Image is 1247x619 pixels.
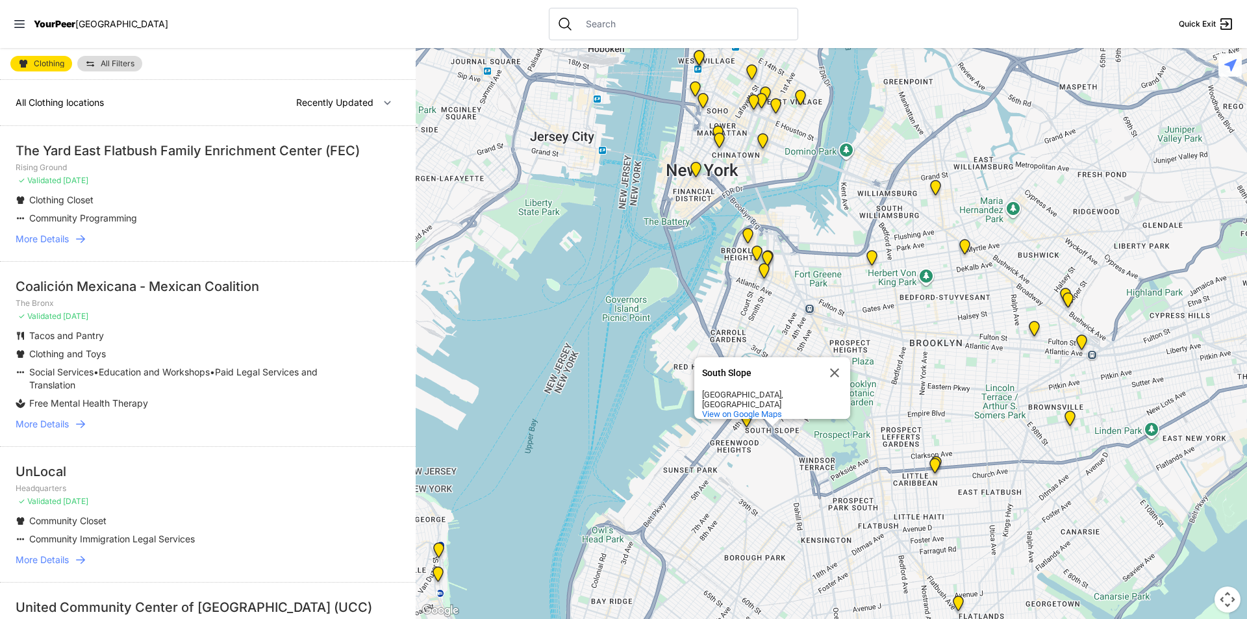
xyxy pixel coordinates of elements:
[29,330,104,341] span: Tacos and Pantry
[16,162,400,173] p: Rising Ground
[757,86,774,107] div: Maryhouse
[431,542,447,563] div: Staten Island
[702,409,782,419] a: View on Google Maps
[16,233,400,246] a: More Details
[16,142,400,160] div: The Yard East Flatbush Family Enrichment Center (FEC)
[29,212,137,223] span: Community Programming
[1179,19,1216,29] span: Quick Exit
[18,311,61,321] span: ✓ Validated
[711,133,727,153] div: Manhattan Criminal Court
[1179,16,1234,32] a: Quick Exit
[16,277,400,296] div: Coalición Mexicana - Mexican Coalition
[819,357,850,388] button: Close
[16,418,69,431] span: More Details
[759,251,775,272] div: Brooklyn
[957,239,973,260] div: Location of CCBQ, Brooklyn
[18,496,61,506] span: ✓ Validated
[1074,335,1090,355] div: The Gathering Place Drop-in Center
[34,18,75,29] span: YourPeer
[1057,288,1074,309] div: St Thomas Episcopal Church
[419,602,462,619] img: Google
[29,366,94,377] span: Social Services
[760,250,776,271] div: Brooklyn
[744,64,760,85] div: Harvey Milk High School
[75,18,168,29] span: [GEOGRAPHIC_DATA]
[29,398,148,409] span: Free Mental Health Therapy
[694,357,850,419] div: South Slope
[1060,292,1076,313] div: Bushwick/North Brooklyn
[34,60,64,68] span: Clothing
[16,97,104,108] span: All Clothing locations
[210,366,215,377] span: •
[99,366,210,377] span: Education and Workshops
[928,456,944,477] div: Rising Ground
[702,390,819,409] div: [GEOGRAPHIC_DATA], [GEOGRAPHIC_DATA]
[578,18,790,31] input: Search
[29,194,94,205] span: Clothing Closet
[77,56,142,71] a: All Filters
[746,94,762,115] div: Bowery Campus
[753,93,770,114] div: St. Joseph House
[1215,587,1241,613] button: Map camera controls
[16,483,400,494] p: Headquarters
[1062,411,1078,431] div: Brooklyn DYCD Youth Drop-in Center
[768,98,784,119] div: University Community Social Services (UCSS)
[10,56,72,71] a: Clothing
[63,175,88,185] span: [DATE]
[792,90,809,110] div: Manhattan
[16,462,400,481] div: UnLocal
[755,133,771,154] div: Lower East Side Youth Drop-in Center. Yellow doors with grey buzzer on the right
[18,175,61,185] span: ✓ Validated
[63,311,88,321] span: [DATE]
[16,298,400,309] p: The Bronx
[702,368,819,378] div: South Slope
[688,162,704,183] div: Main Office
[101,60,134,68] span: All Filters
[16,598,400,616] div: United Community Center of [GEOGRAPHIC_DATA] (UCC)
[34,20,168,28] a: YourPeer[GEOGRAPHIC_DATA]
[16,553,400,566] a: More Details
[29,515,107,526] span: Community Closet
[94,366,99,377] span: •
[749,246,765,266] div: Brooklyn
[419,602,462,619] a: Open this area in Google Maps (opens a new window)
[63,496,88,506] span: [DATE]
[1026,321,1042,342] div: SuperPantry
[16,418,400,431] a: More Details
[29,533,195,544] span: Community Immigration Legal Services
[695,93,711,114] div: Main Location, SoHo, DYCD Youth Drop-in Center
[16,553,69,566] span: More Details
[710,125,726,146] div: Tribeca Campus/New York City Rescue Mission
[691,50,707,71] div: Greenwich Village
[29,348,106,359] span: Clothing and Toys
[16,233,69,246] span: More Details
